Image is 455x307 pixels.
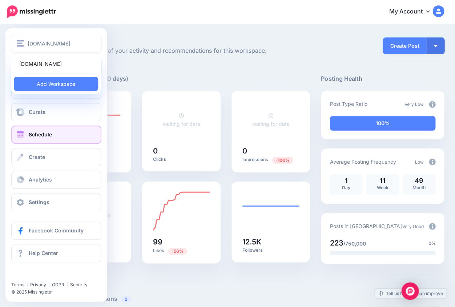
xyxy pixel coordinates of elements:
[242,147,299,155] h5: 0
[252,112,290,127] a: waiting for data
[11,288,108,296] li: © 2025 Missinglettr
[14,77,98,91] a: Add Workspace
[29,250,58,256] span: Help Center
[242,247,299,253] p: Followers
[29,176,52,183] span: Analytics
[429,101,435,108] img: info-circle-grey.png
[343,240,366,247] span: /750,000
[11,171,101,189] a: Analytics
[29,154,45,160] span: Create
[11,222,101,240] a: Facebook Community
[415,159,423,165] span: Low
[404,101,423,107] span: Very Low
[11,244,101,262] a: Help Center
[52,282,64,287] a: GDPR
[17,40,24,47] img: menu.png
[11,125,101,144] a: Schedule
[67,282,68,287] span: |
[27,282,28,287] span: |
[272,157,293,164] span: Previous period: 2.03K
[168,248,187,255] span: Previous period: 223
[29,199,49,205] span: Settings
[29,109,45,115] span: Curate
[412,185,426,190] span: Month
[383,37,426,54] a: Create Post
[242,238,299,246] h5: 12.5K
[70,282,88,287] a: Security
[48,282,50,287] span: |
[382,3,444,21] a: My Account
[11,148,101,166] a: Create
[153,156,210,162] p: Clicks
[11,34,101,52] button: [DOMAIN_NAME]
[28,39,70,48] span: [DOMAIN_NAME]
[11,282,24,287] a: Terms
[370,178,395,184] p: 11
[321,74,444,83] h5: Posting Health
[153,147,210,155] h5: 0
[29,131,52,137] span: Schedule
[406,178,432,184] p: 49
[434,45,437,47] img: arrow-down-white.png
[11,193,101,211] a: Settings
[402,224,423,229] span: Very Good
[401,282,419,300] div: Open Intercom Messenger
[428,240,435,247] span: 0%
[30,282,46,287] a: Privacy
[342,185,350,190] span: Day
[330,100,367,108] p: Post Type Ratio
[29,227,84,234] span: Facebook Community
[7,5,56,18] img: Missinglettr
[377,185,388,190] span: Week
[330,222,402,230] p: Posts in [GEOGRAPHIC_DATA]
[53,294,444,303] h5: Recommended Actions
[375,288,446,298] a: Tell us how we can improve
[121,296,131,303] span: 2
[429,223,435,230] img: info-circle-grey.png
[153,238,210,246] h5: 99
[242,156,299,163] p: Impressions
[333,178,359,184] p: 1
[330,158,396,166] p: Average Posting Frequency
[153,247,210,254] p: Likes
[163,112,200,127] a: waiting for data
[11,271,68,279] iframe: Twitter Follow Button
[53,46,310,56] span: Here's an overview of your activity and recommendations for this workspace.
[14,57,98,71] a: [DOMAIN_NAME]
[330,239,343,247] span: 223
[11,103,101,121] a: Curate
[429,159,435,165] img: info-circle-grey.png
[330,116,435,131] div: 100% of your posts in the last 30 days have been from Drip Campaigns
